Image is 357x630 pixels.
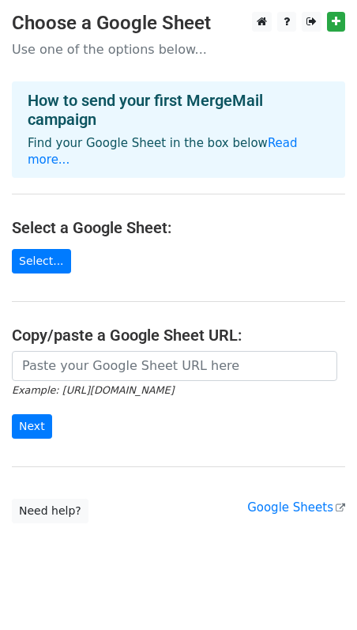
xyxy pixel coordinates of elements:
[12,41,345,58] p: Use one of the options below...
[12,414,52,439] input: Next
[12,351,337,381] input: Paste your Google Sheet URL here
[28,91,329,129] h4: How to send your first MergeMail campaign
[247,500,345,515] a: Google Sheets
[28,136,298,167] a: Read more...
[12,326,345,345] h4: Copy/paste a Google Sheet URL:
[12,249,71,274] a: Select...
[12,12,345,35] h3: Choose a Google Sheet
[12,499,88,523] a: Need help?
[12,218,345,237] h4: Select a Google Sheet:
[12,384,174,396] small: Example: [URL][DOMAIN_NAME]
[28,135,329,168] p: Find your Google Sheet in the box below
